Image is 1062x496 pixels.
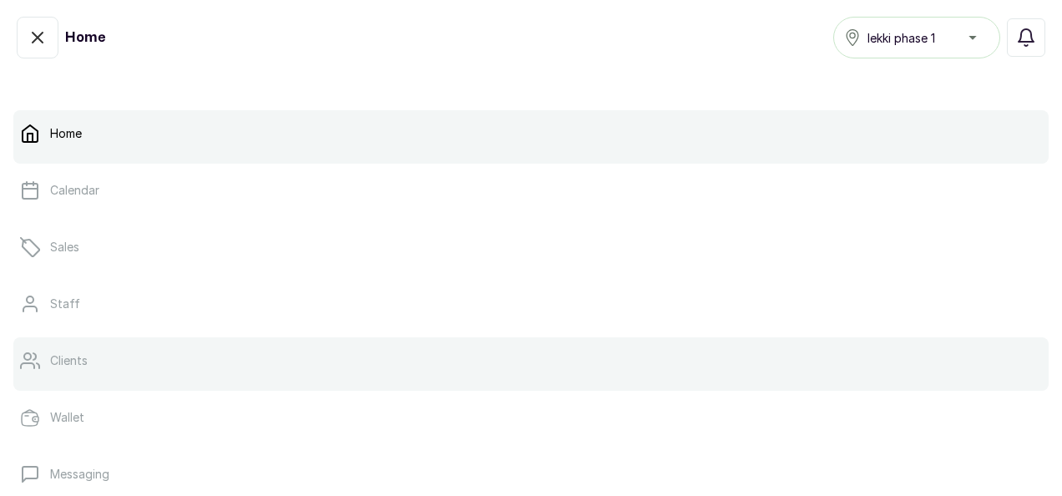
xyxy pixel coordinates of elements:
a: Staff [13,281,1049,327]
p: Staff [50,296,80,312]
a: Home [13,110,1049,157]
p: Messaging [50,466,109,483]
a: Sales [13,224,1049,271]
span: lekki phase 1 [867,29,935,47]
a: Wallet [13,394,1049,441]
p: Sales [50,239,79,256]
a: Clients [13,337,1049,384]
a: Calendar [13,167,1049,214]
p: Home [50,125,82,142]
h1: Home [65,28,105,48]
p: Clients [50,352,88,369]
p: Wallet [50,409,84,426]
button: lekki phase 1 [833,17,1000,58]
p: Calendar [50,182,99,199]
